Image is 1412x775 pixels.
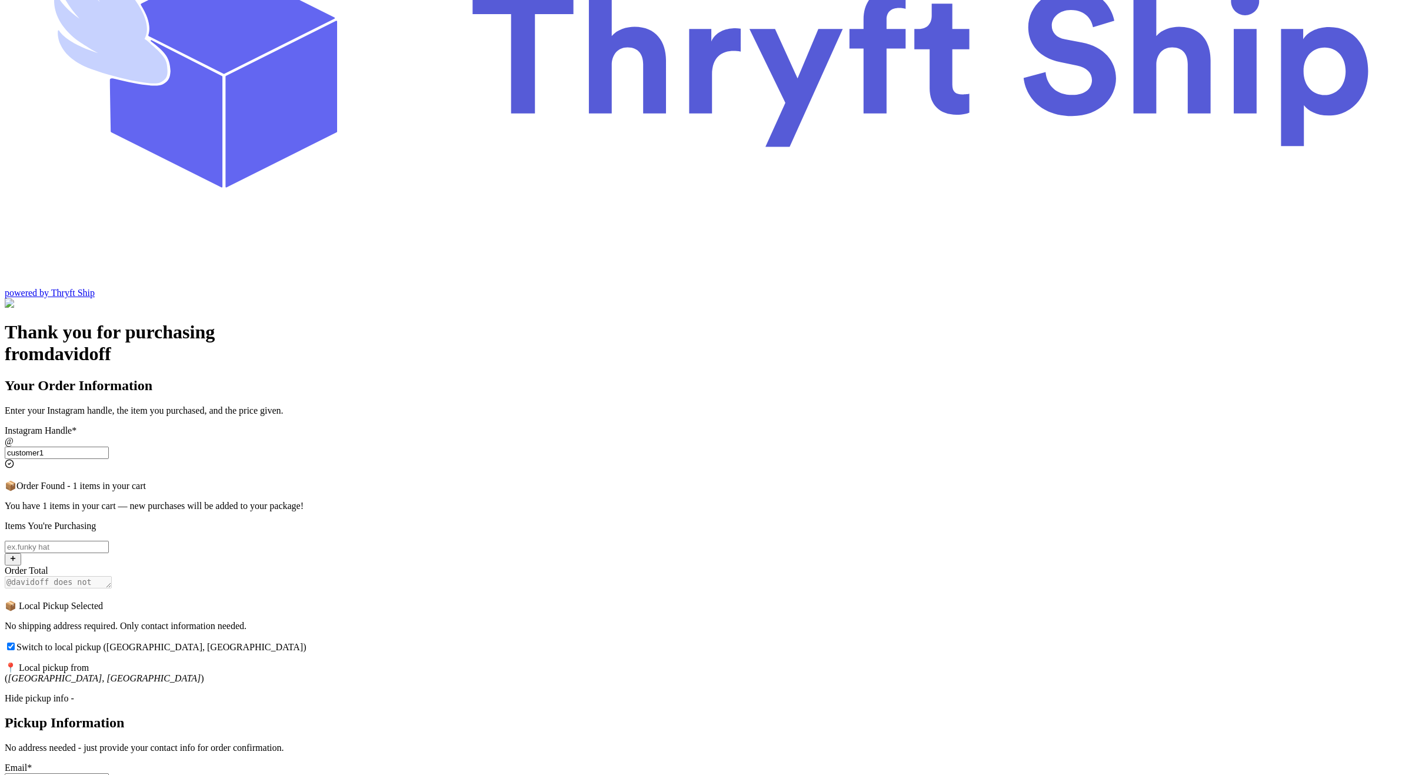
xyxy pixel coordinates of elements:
[5,763,32,773] label: Email
[8,673,201,683] em: [GEOGRAPHIC_DATA], [GEOGRAPHIC_DATA]
[5,743,1407,753] p: No address needed - just provide your contact info for order confirmation.
[5,715,1407,731] h2: Pickup Information
[5,662,1407,684] p: 📍 Local pickup from ( )
[44,343,111,364] span: davidoff
[5,436,1407,447] div: @
[16,481,146,491] span: Order Found - 1 items in your cart
[16,642,307,652] span: Switch to local pickup ([GEOGRAPHIC_DATA], [GEOGRAPHIC_DATA])
[5,378,1407,394] h2: Your Order Information
[5,321,1407,365] h1: Thank you for purchasing from
[5,566,1407,576] div: Order Total
[5,521,1407,531] p: Items You're Purchasing
[5,405,1407,416] p: Enter your Instagram handle, the item you purchased, and the price given.
[7,643,15,650] input: Switch to local pickup ([GEOGRAPHIC_DATA], [GEOGRAPHIC_DATA])
[5,541,109,553] input: ex.funky hat
[5,501,1407,511] p: You have 1 items in your cart — new purchases will be added to your package!
[5,693,1407,704] div: Hide pickup info -
[5,425,76,435] label: Instagram Handle
[5,600,1407,611] p: 📦 Local Pickup Selected
[5,298,122,309] img: Customer Form Background
[5,481,16,491] span: 📦
[5,621,1407,631] p: No shipping address required. Only contact information needed.
[5,288,95,298] a: powered by Thryft Ship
